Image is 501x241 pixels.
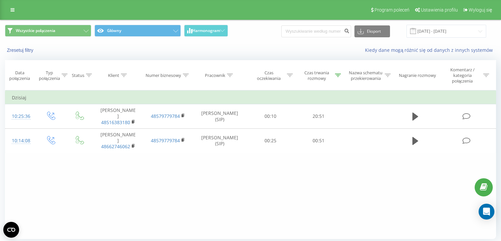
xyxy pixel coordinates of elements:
div: Klient [108,73,119,78]
span: Harmonogram [192,28,220,33]
span: Wyloguj się [469,7,492,13]
div: Czas oczekiwania [253,70,286,81]
td: 00:10 [247,104,294,129]
div: Nazwa schematu przekierowania [348,70,383,81]
a: 48579779784 [151,137,180,144]
td: [PERSON_NAME] (SIP) [193,128,247,153]
div: 10:14:08 [12,134,29,147]
div: 10:25:36 [12,110,29,123]
a: Kiedy dane mogą różnić się od danych z innych systemów [365,47,496,53]
span: Ustawienia profilu [421,7,458,13]
button: Wszystkie połączenia [5,25,91,37]
a: 48579779784 [151,113,180,119]
div: Czas trwania rozmowy [300,70,333,81]
div: Status [72,73,84,78]
td: 20:51 [294,104,342,129]
td: [PERSON_NAME] [93,128,143,153]
span: Program poleceń [375,7,409,13]
a: 48662746062 [101,143,130,150]
div: Nagranie rozmowy [399,73,436,78]
div: Typ połączenia [39,70,60,81]
button: Eksport [354,25,390,37]
input: Wyszukiwanie według numeru [281,25,351,37]
button: Open CMP widget [3,222,19,238]
span: Wszystkie połączenia [16,28,55,33]
td: [PERSON_NAME] [93,104,143,129]
div: Open Intercom Messenger [479,204,494,220]
td: 00:51 [294,128,342,153]
div: Numer biznesowy [146,73,181,78]
button: Harmonogram [184,25,228,37]
td: [PERSON_NAME] (SIP) [193,104,247,129]
td: 00:25 [247,128,294,153]
div: Pracownik [205,73,225,78]
td: Dzisiaj [5,91,496,104]
button: Główny [95,25,181,37]
div: Komentarz / kategoria połączenia [443,67,482,84]
div: Data połączenia [5,70,34,81]
button: Zresetuj filtry [5,47,37,53]
a: 48516383180 [101,119,130,125]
